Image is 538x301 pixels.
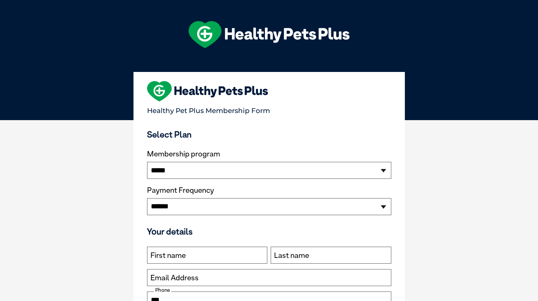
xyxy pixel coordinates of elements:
label: Last name [274,251,309,260]
h3: Your details [147,226,391,237]
label: Payment Frequency [147,186,214,195]
label: First name [150,251,186,260]
img: hpp-logo-landscape-green-white.png [189,21,349,48]
h3: Select Plan [147,129,391,139]
label: Email Address [150,274,199,282]
img: heart-shape-hpp-logo-large.png [147,81,268,101]
label: Phone [154,287,171,293]
label: Membership program [147,150,391,158]
p: Healthy Pet Plus Membership Form [147,104,391,115]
